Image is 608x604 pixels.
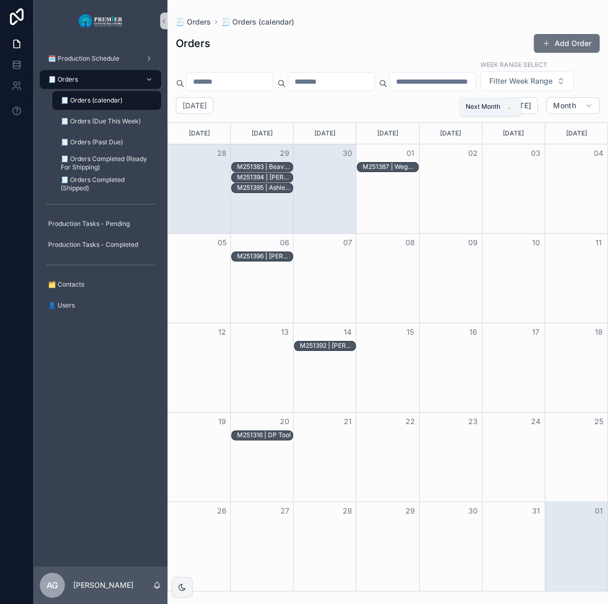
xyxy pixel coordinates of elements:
button: 14 [341,326,354,338]
a: 🧾 Orders (Past Due) [52,133,161,152]
div: M251383 | Beaver Creek Industries [237,162,292,172]
a: Production Tasks - Completed [40,235,161,254]
span: Next Month [466,102,500,111]
button: 06 [278,236,291,249]
button: 28 [341,505,354,517]
button: 31 [530,505,542,517]
button: 05 [216,236,228,249]
div: M251395 | Ashley Homestore [237,184,292,192]
button: 17 [530,326,542,338]
h2: [DATE] [183,100,207,111]
button: 08 [404,236,416,249]
div: M251394 | Matthews and Fields [237,173,292,182]
div: [DATE] [484,123,543,144]
span: . [505,102,514,111]
button: 16 [467,326,479,338]
div: M251396 | Ted Johnson [237,252,292,261]
div: [DATE] [170,123,229,144]
a: 🧾 Orders (calendar) [221,17,294,27]
span: 👤 Users [48,301,75,310]
a: 🧾 Orders Completed (Ready For Shipping) [52,154,161,173]
button: 30 [467,505,479,517]
span: 🧾 Orders (Past Due) [61,138,123,146]
span: Month [553,101,576,110]
button: 25 [592,415,605,428]
button: 10 [530,236,542,249]
a: Production Tasks - Pending [40,214,161,233]
a: 🗂️ Contacts [40,275,161,294]
div: M251316 | DP Tool [237,430,291,440]
button: Add Order [534,34,600,53]
a: 🧾 Orders [176,17,211,27]
div: M251395 | Ashley Homestore [237,183,292,192]
button: 15 [404,326,416,338]
button: 19 [216,415,228,428]
button: 26 [216,505,228,517]
button: 29 [404,505,416,517]
button: 09 [467,236,479,249]
a: 🧾 Orders Completed (Shipped) [52,175,161,193]
div: Month View [167,122,608,591]
span: 🧾 Orders [48,75,78,84]
button: 02 [467,147,479,159]
div: M251392 | [PERSON_NAME] [300,341,355,350]
button: 24 [530,415,542,428]
button: 03 [530,147,542,159]
a: 👤 Users [40,296,161,315]
span: 🗓️ Production Schedule [48,54,119,63]
h1: Orders [176,36,210,51]
div: M251396 | [PERSON_NAME] [237,252,292,260]
button: 22 [404,415,416,428]
button: 11 [592,236,605,249]
button: Month [546,97,600,114]
span: Production Tasks - Pending [48,220,130,228]
span: 🧾 Orders (Due This Week) [61,117,141,126]
button: Select Button [480,71,574,91]
p: [PERSON_NAME] [73,580,133,590]
button: 07 [341,236,354,249]
div: M251316 | DP Tool [237,431,291,439]
a: 🧾 Orders (Due This Week) [52,112,161,131]
button: 13 [278,326,291,338]
div: M251394 | [PERSON_NAME] and Fields [237,173,292,181]
a: 🧾 Orders [40,70,161,89]
div: M251392 | Joe Frey [300,341,355,350]
button: [DATE] [500,97,538,114]
a: 🗓️ Production Schedule [40,49,161,68]
button: 18 [592,326,605,338]
button: 30 [341,147,354,159]
span: 🗂️ Contacts [48,280,84,289]
button: 23 [467,415,479,428]
span: 🧾 Orders Completed (Ready For Shipping) [61,155,151,172]
div: [DATE] [547,123,606,144]
button: 27 [278,505,291,517]
span: AG [47,579,58,591]
div: [DATE] [295,123,354,144]
button: 01 [404,147,416,159]
span: 🧾 Orders (calendar) [61,96,122,105]
div: M251387 | Wegmans [363,163,418,171]
div: M251383 | Beaver Creek Industries [237,163,292,171]
button: 04 [592,147,605,159]
span: Production Tasks - Completed [48,241,138,249]
div: [DATE] [232,123,291,144]
button: 21 [341,415,354,428]
img: App logo [78,13,123,29]
div: [DATE] [358,123,417,144]
button: 12 [216,326,228,338]
div: M251387 | Wegmans [363,162,418,172]
a: 🧾 Orders (calendar) [52,91,161,110]
button: 20 [278,415,291,428]
span: Filter Week Range [489,76,553,86]
label: Week Range Select [480,60,547,69]
div: [DATE] [421,123,480,144]
div: scrollable content [33,42,167,328]
button: 28 [216,147,228,159]
button: 29 [278,147,291,159]
button: 01 [592,505,605,517]
span: 🧾 Orders Completed (Shipped) [61,176,151,192]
